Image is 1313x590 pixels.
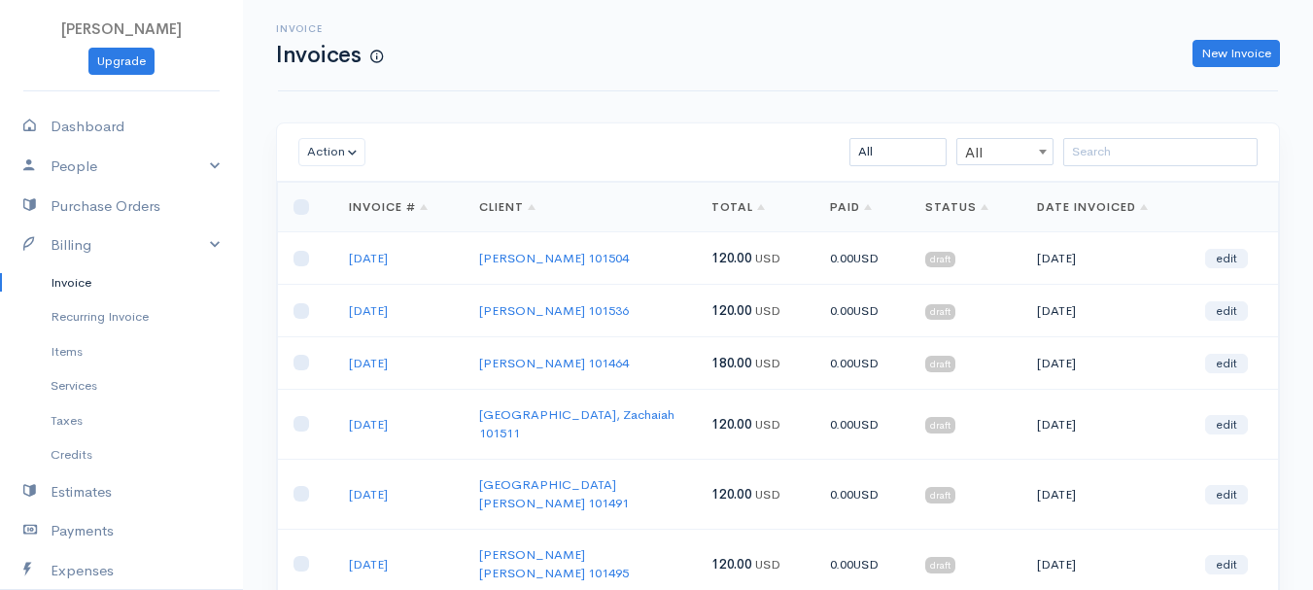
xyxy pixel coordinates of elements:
span: All [957,139,1053,166]
a: Total [711,199,766,215]
span: draft [925,252,955,267]
span: 120.00 [711,416,752,433]
span: USD [853,556,879,573]
span: draft [925,557,955,573]
td: 0.00 [814,285,910,337]
span: USD [755,416,780,433]
span: All [956,138,1054,165]
td: 0.00 [814,459,910,529]
a: [DATE] [349,302,388,319]
a: edit [1205,415,1248,434]
span: USD [755,355,780,371]
span: USD [853,416,879,433]
a: Paid [830,199,872,215]
a: [DATE] [349,486,388,503]
a: Status [925,199,988,215]
a: [GEOGRAPHIC_DATA][PERSON_NAME] 101491 [479,476,629,512]
span: draft [925,417,955,433]
a: [PERSON_NAME] 101536 [479,302,629,319]
a: [PERSON_NAME] [PERSON_NAME] 101495 [479,546,629,582]
td: 0.00 [814,337,910,390]
span: 180.00 [711,355,752,371]
a: [GEOGRAPHIC_DATA], Zachaiah 101511 [479,406,674,442]
span: draft [925,356,955,371]
a: edit [1205,249,1248,268]
a: edit [1205,354,1248,373]
span: 120.00 [711,486,752,503]
span: USD [755,302,780,319]
a: Upgrade [88,48,155,76]
td: [DATE] [1021,337,1190,390]
a: [DATE] [349,250,388,266]
span: [PERSON_NAME] [61,19,182,38]
a: New Invoice [1192,40,1280,68]
span: 120.00 [711,250,752,266]
span: draft [925,487,955,503]
td: [DATE] [1021,285,1190,337]
span: USD [755,250,780,266]
span: USD [853,486,879,503]
h6: Invoice [276,23,383,34]
span: USD [853,250,879,266]
h1: Invoices [276,43,383,67]
a: edit [1205,485,1248,504]
a: [PERSON_NAME] 101464 [479,355,629,371]
button: Action [298,138,365,166]
span: 120.00 [711,302,752,319]
a: Client [479,199,536,215]
a: edit [1205,301,1248,321]
span: USD [853,355,879,371]
span: How to create your first Invoice? [370,49,383,65]
a: [DATE] [349,355,388,371]
a: Invoice # [349,199,428,215]
a: edit [1205,555,1248,574]
input: Search [1063,138,1258,166]
span: USD [755,486,780,503]
td: [DATE] [1021,389,1190,459]
a: [PERSON_NAME] 101504 [479,250,629,266]
a: Date Invoiced [1037,199,1147,215]
span: USD [853,302,879,319]
td: [DATE] [1021,459,1190,529]
span: 120.00 [711,556,752,573]
a: [DATE] [349,556,388,573]
span: USD [755,556,780,573]
td: 0.00 [814,389,910,459]
td: [DATE] [1021,232,1190,285]
span: draft [925,304,955,320]
td: 0.00 [814,232,910,285]
a: [DATE] [349,416,388,433]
